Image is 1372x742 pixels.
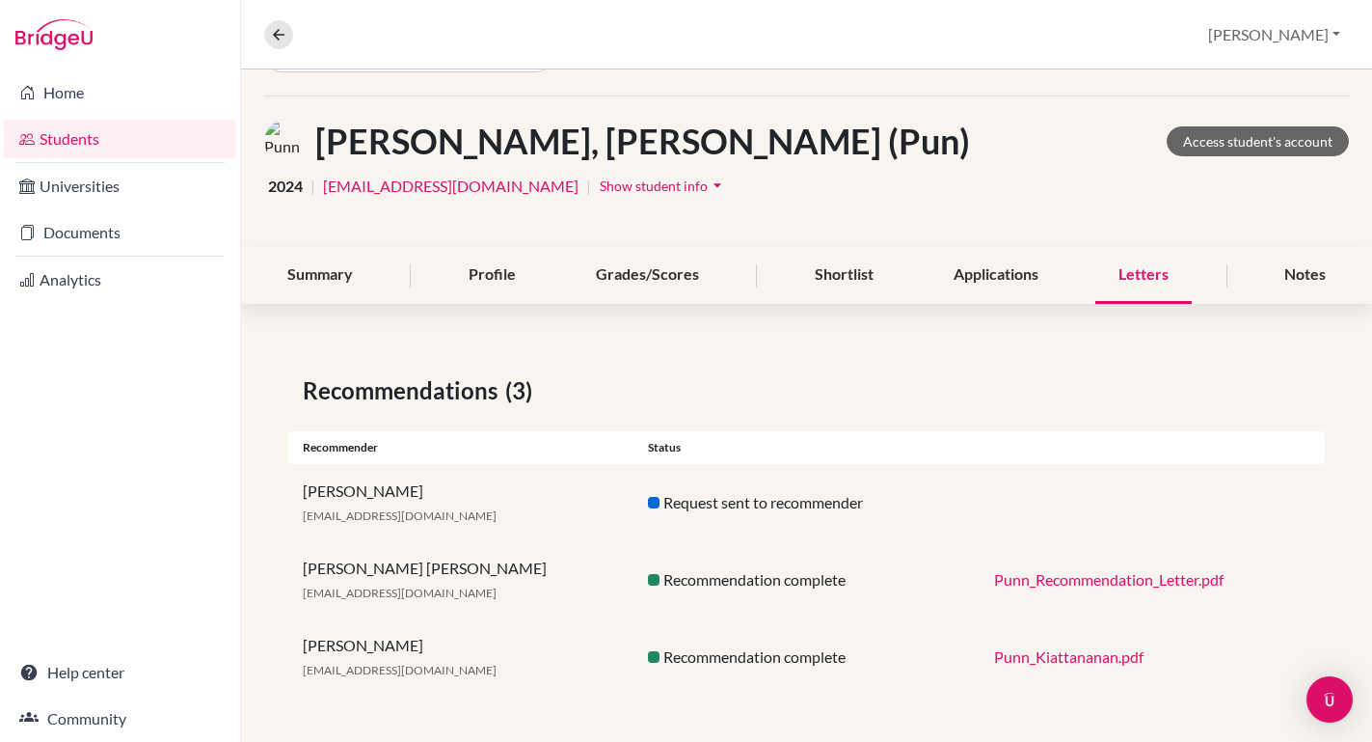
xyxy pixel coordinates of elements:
i: arrow_drop_down [708,176,727,195]
div: Letters [1095,247,1192,304]
div: Grades/Scores [573,247,722,304]
a: Analytics [4,261,236,299]
img: Punn (Pun) Kiattananan's avatar [264,120,308,163]
a: Universities [4,167,236,206]
a: Students [4,120,236,158]
div: Recommender [288,439,633,456]
span: [EMAIL_ADDRESS][DOMAIN_NAME] [303,663,497,677]
div: [PERSON_NAME] [PERSON_NAME] [288,557,633,603]
span: 2024 [268,175,303,198]
div: Recommendation complete [633,568,979,591]
span: [EMAIL_ADDRESS][DOMAIN_NAME] [303,586,497,600]
span: (3) [505,373,540,408]
div: [PERSON_NAME] [288,634,633,680]
button: [PERSON_NAME] [1199,16,1349,53]
img: Bridge-U [15,19,93,50]
a: Punn_Recommendation_Letter.pdf [994,570,1224,589]
div: Profile [445,247,539,304]
div: Notes [1261,247,1349,304]
div: Shortlist [792,247,897,304]
a: Access student's account [1167,126,1349,156]
a: [EMAIL_ADDRESS][DOMAIN_NAME] [323,175,578,198]
div: Open Intercom Messenger [1306,676,1353,723]
span: | [310,175,315,198]
span: [EMAIL_ADDRESS][DOMAIN_NAME] [303,508,497,523]
a: Home [4,73,236,112]
a: Punn_Kiattananan.pdf [994,647,1143,666]
div: Status [633,439,979,456]
h1: [PERSON_NAME], [PERSON_NAME] (Pun) [315,121,970,162]
a: Documents [4,213,236,252]
div: Summary [264,247,376,304]
a: Community [4,700,236,738]
span: Recommendations [303,373,505,408]
span: | [586,175,591,198]
span: Show student info [600,178,708,194]
a: Help center [4,653,236,692]
div: [PERSON_NAME] [288,480,633,526]
div: Recommendation complete [633,646,979,669]
div: Applications [930,247,1062,304]
button: Show student infoarrow_drop_down [599,171,728,201]
div: Request sent to recommender [633,491,979,514]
